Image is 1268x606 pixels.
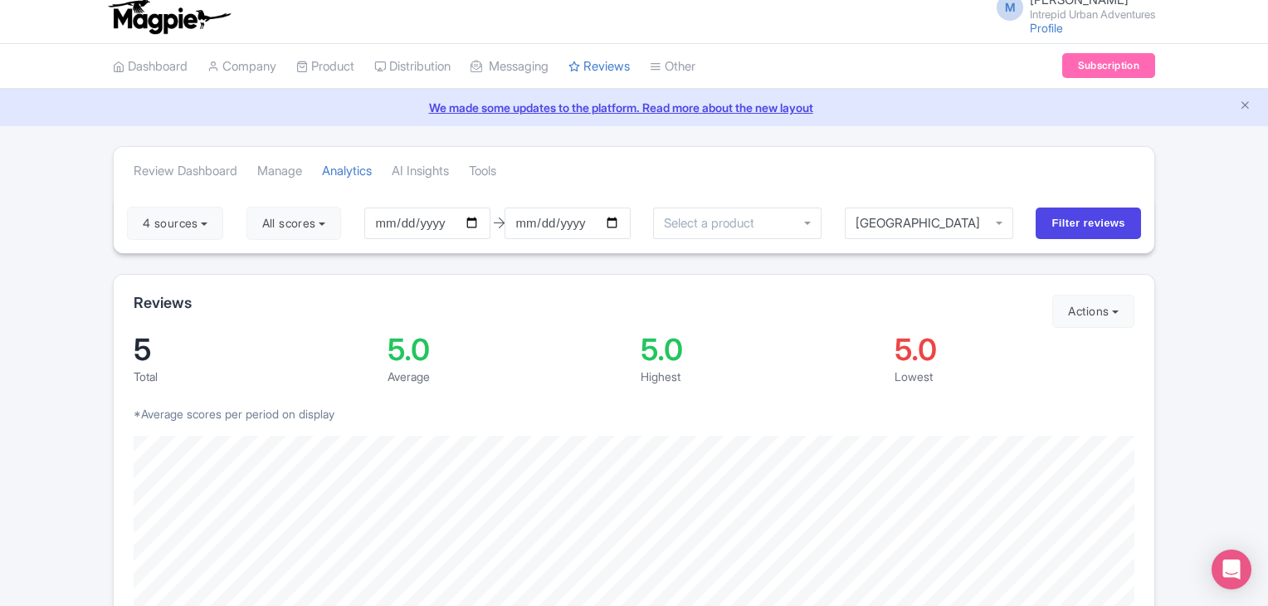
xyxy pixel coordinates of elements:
a: Subscription [1062,53,1155,78]
div: 5.0 [388,335,628,364]
a: AI Insights [392,149,449,194]
a: Reviews [568,44,630,90]
a: Messaging [471,44,549,90]
h2: Reviews [134,295,192,311]
a: Review Dashboard [134,149,237,194]
a: Manage [257,149,302,194]
button: Actions [1052,295,1134,328]
div: 5.0 [895,335,1135,364]
button: 4 sources [127,207,223,240]
input: Select a product [664,216,763,231]
a: We made some updates to the platform. Read more about the new layout [10,99,1258,116]
a: Company [207,44,276,90]
div: [GEOGRAPHIC_DATA] [856,216,1003,231]
div: 5 [134,335,374,364]
button: All scores [246,207,342,240]
a: Distribution [374,44,451,90]
div: Open Intercom Messenger [1212,550,1251,589]
div: 5.0 [641,335,881,364]
a: Product [296,44,354,90]
div: Highest [641,368,881,385]
p: *Average scores per period on display [134,405,1134,423]
a: Other [650,44,695,90]
div: Average [388,368,628,385]
a: Dashboard [113,44,188,90]
a: Profile [1030,21,1063,35]
div: Total [134,368,374,385]
small: Intrepid Urban Adventures [1030,9,1155,20]
a: Analytics [322,149,372,194]
input: Filter reviews [1036,208,1141,239]
button: Close announcement [1239,97,1251,116]
a: Tools [469,149,496,194]
div: Lowest [895,368,1135,385]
